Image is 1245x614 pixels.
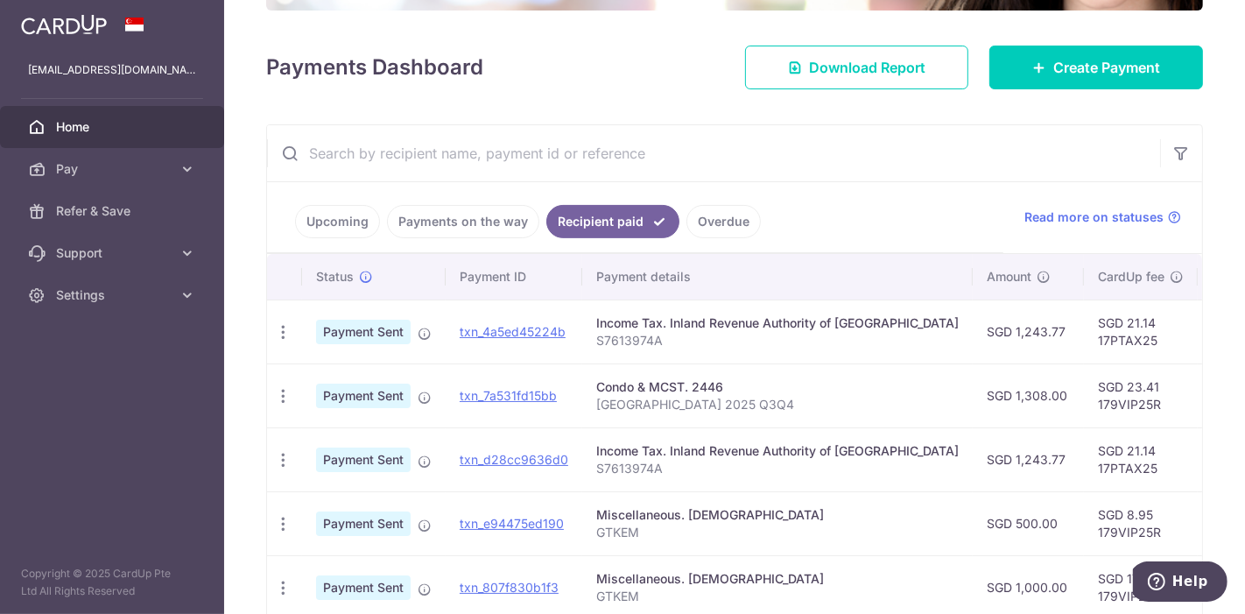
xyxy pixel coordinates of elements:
[596,506,959,524] div: Miscellaneous. [DEMOGRAPHIC_DATA]
[973,300,1084,363] td: SGD 1,243.77
[56,160,172,178] span: Pay
[596,396,959,413] p: [GEOGRAPHIC_DATA] 2025 Q3Q4
[316,512,411,536] span: Payment Sent
[267,125,1160,181] input: Search by recipient name, payment id or reference
[460,452,568,467] a: txn_d28cc9636d0
[316,448,411,472] span: Payment Sent
[56,244,172,262] span: Support
[28,61,196,79] p: [EMAIL_ADDRESS][DOMAIN_NAME]
[56,286,172,304] span: Settings
[1084,300,1198,363] td: SGD 21.14 17PTAX25
[1053,57,1160,78] span: Create Payment
[989,46,1203,89] a: Create Payment
[973,427,1084,491] td: SGD 1,243.77
[973,363,1084,427] td: SGD 1,308.00
[686,205,761,238] a: Overdue
[1024,208,1181,226] a: Read more on statuses
[316,320,411,344] span: Payment Sent
[295,205,380,238] a: Upcoming
[446,254,582,300] th: Payment ID
[596,378,959,396] div: Condo & MCST. 2446
[1084,491,1198,555] td: SGD 8.95 179VIP25R
[316,575,411,600] span: Payment Sent
[316,268,354,286] span: Status
[546,205,679,238] a: Recipient paid
[460,516,564,531] a: txn_e94475ed190
[596,524,959,541] p: GTKEM
[1133,561,1227,605] iframe: Opens a widget where you can find more information
[316,384,411,408] span: Payment Sent
[973,491,1084,555] td: SGD 500.00
[1084,427,1198,491] td: SGD 21.14 17PTAX25
[596,314,959,332] div: Income Tax. Inland Revenue Authority of [GEOGRAPHIC_DATA]
[582,254,973,300] th: Payment details
[596,460,959,477] p: S7613974A
[596,570,959,588] div: Miscellaneous. [DEMOGRAPHIC_DATA]
[596,332,959,349] p: S7613974A
[1024,208,1164,226] span: Read more on statuses
[987,268,1031,286] span: Amount
[809,57,925,78] span: Download Report
[56,202,172,220] span: Refer & Save
[460,580,559,595] a: txn_807f830b1f3
[745,46,968,89] a: Download Report
[460,324,566,339] a: txn_4a5ed45224b
[596,588,959,605] p: GTKEM
[387,205,539,238] a: Payments on the way
[460,388,557,403] a: txn_7a531fd15bb
[1084,363,1198,427] td: SGD 23.41 179VIP25R
[1098,268,1164,286] span: CardUp fee
[596,442,959,460] div: Income Tax. Inland Revenue Authority of [GEOGRAPHIC_DATA]
[266,52,483,83] h4: Payments Dashboard
[21,14,107,35] img: CardUp
[56,118,172,136] span: Home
